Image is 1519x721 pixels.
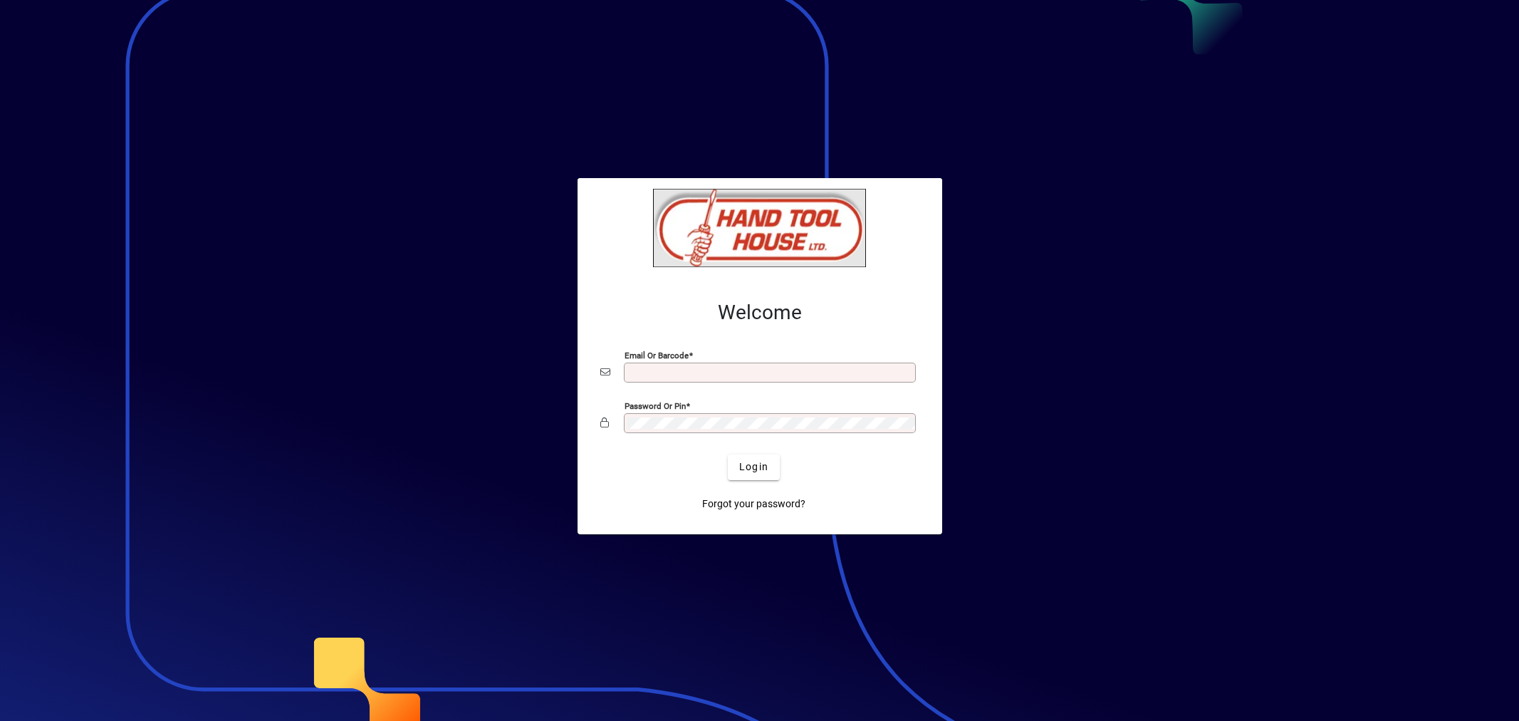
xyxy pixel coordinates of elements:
span: Forgot your password? [702,497,805,512]
mat-label: Password or Pin [625,400,686,410]
button: Login [728,455,780,480]
mat-label: Email or Barcode [625,350,689,360]
h2: Welcome [600,301,919,325]
span: Login [739,460,768,474]
a: Forgot your password? [696,492,811,517]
